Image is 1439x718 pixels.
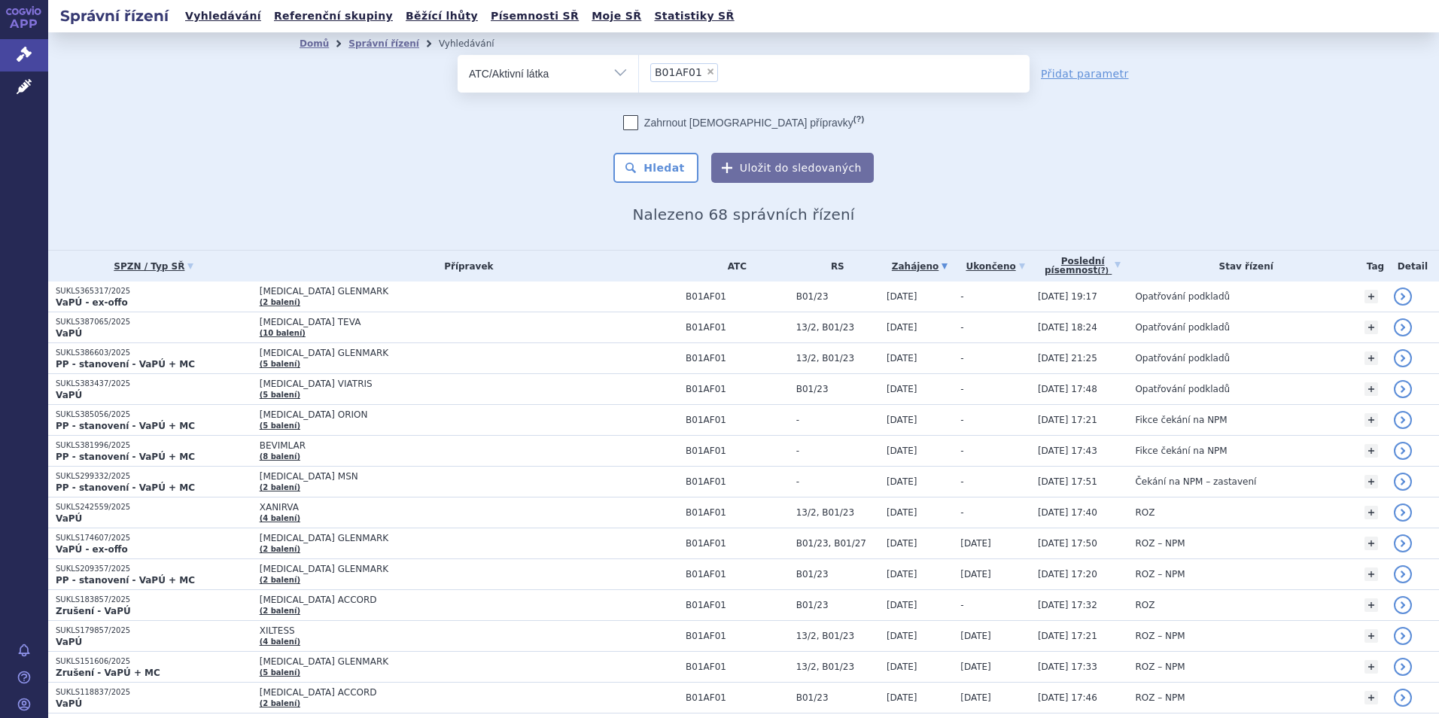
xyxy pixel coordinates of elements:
span: Opatřování podkladů [1135,353,1230,364]
span: [MEDICAL_DATA] ACCORD [260,595,636,605]
a: detail [1394,349,1412,367]
button: Uložit do sledovaných [711,153,874,183]
span: [DATE] 17:33 [1038,662,1097,672]
span: B01AF01 [686,476,789,487]
a: Poslednípísemnost(?) [1038,251,1128,281]
span: B01AF01 [686,600,789,610]
th: Přípravek [252,251,678,281]
abbr: (?) [853,114,864,124]
span: Nalezeno 68 správních řízení [632,205,854,224]
th: Detail [1386,251,1439,281]
span: [DATE] [887,662,917,672]
a: Přidat parametr [1041,66,1129,81]
span: [DATE] [887,384,917,394]
span: - [960,353,963,364]
a: Statistiky SŘ [650,6,738,26]
strong: VaPÚ [56,637,82,647]
span: [MEDICAL_DATA] TEVA [260,317,636,327]
strong: VaPÚ - ex-offo [56,544,128,555]
span: [DATE] [960,692,991,703]
span: B01/23 [796,692,879,703]
a: Písemnosti SŘ [486,6,583,26]
span: [DATE] [960,569,991,580]
span: B01AF01 [686,384,789,394]
a: + [1364,660,1378,674]
a: + [1364,321,1378,334]
a: + [1364,475,1378,488]
strong: PP - stanovení - VaPÚ + MC [56,359,195,370]
p: SUKLS174607/2025 [56,533,252,543]
span: Opatřování podkladů [1135,384,1230,394]
a: + [1364,382,1378,396]
span: ROZ [1135,600,1155,610]
span: [DATE] [887,538,917,549]
span: [DATE] 17:50 [1038,538,1097,549]
span: - [960,291,963,302]
abbr: (?) [1097,266,1109,275]
span: - [960,322,963,333]
a: Ukončeno [960,256,1030,277]
strong: VaPÚ - ex-offo [56,297,128,308]
strong: PP - stanovení - VaPÚ + MC [56,421,195,431]
span: [DATE] 17:21 [1038,415,1097,425]
span: [MEDICAL_DATA] GLENMARK [260,286,636,297]
a: + [1364,444,1378,458]
span: B01AF01 [686,631,789,641]
span: B01AF01 [686,507,789,518]
a: (2 balení) [260,576,300,584]
span: XANIRVA [260,502,636,513]
span: ROZ – NPM [1135,631,1185,641]
p: SUKLS381996/2025 [56,440,252,451]
span: - [796,415,879,425]
p: SUKLS383437/2025 [56,379,252,389]
span: - [960,415,963,425]
a: detail [1394,380,1412,398]
span: Fikce čekání na NPM [1135,415,1227,425]
strong: Zrušení - VaPÚ [56,606,131,616]
strong: PP - stanovení - VaPÚ + MC [56,482,195,493]
a: (2 balení) [260,298,300,306]
span: Opatřování podkladů [1135,291,1230,302]
p: SUKLS151606/2025 [56,656,252,667]
p: SUKLS179857/2025 [56,625,252,636]
span: - [960,384,963,394]
span: [DATE] [887,692,917,703]
a: + [1364,413,1378,427]
li: Vyhledávání [439,32,514,55]
span: B01AF01 [686,322,789,333]
span: [DATE] [960,631,991,641]
span: [MEDICAL_DATA] GLENMARK [260,533,636,543]
a: + [1364,598,1378,612]
a: + [1364,691,1378,704]
th: RS [789,251,879,281]
span: [DATE] 17:32 [1038,600,1097,610]
a: + [1364,351,1378,365]
span: B01AF01 [686,538,789,549]
span: [DATE] 17:20 [1038,569,1097,580]
span: [DATE] 21:25 [1038,353,1097,364]
span: BEVIMLAR [260,440,636,451]
span: [DATE] [887,415,917,425]
span: [DATE] [887,291,917,302]
a: (4 balení) [260,637,300,646]
span: [DATE] 17:48 [1038,384,1097,394]
a: + [1364,567,1378,581]
p: SUKLS365317/2025 [56,286,252,297]
p: SUKLS118837/2025 [56,687,252,698]
span: [DATE] [887,476,917,487]
span: - [960,446,963,456]
a: (10 balení) [260,329,306,337]
a: (5 balení) [260,360,300,368]
span: B01/23 [796,600,879,610]
span: ROZ – NPM [1135,692,1185,703]
a: detail [1394,658,1412,676]
a: detail [1394,596,1412,614]
span: [DATE] [887,446,917,456]
a: (4 balení) [260,514,300,522]
a: detail [1394,627,1412,645]
span: - [796,476,879,487]
th: ATC [678,251,789,281]
span: [DATE] 17:43 [1038,446,1097,456]
span: B01AF01 [655,67,702,78]
span: - [796,446,879,456]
